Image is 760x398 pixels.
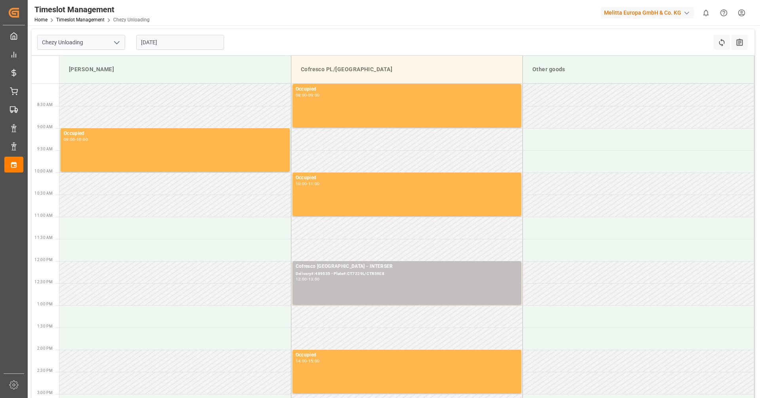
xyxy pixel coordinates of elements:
button: show 0 new notifications [697,4,715,22]
div: 10:00 [76,138,88,141]
div: Occupied [296,351,518,359]
div: - [307,277,308,281]
span: 11:30 AM [34,235,53,240]
a: Timeslot Management [56,17,104,23]
div: [PERSON_NAME] [66,62,285,77]
input: Type to search/select [37,35,125,50]
span: 10:00 AM [34,169,53,173]
div: 11:00 [308,182,320,186]
div: 12:00 [296,277,307,281]
div: 10:00 [296,182,307,186]
div: 09:00 [308,93,320,97]
div: 13:00 [308,277,320,281]
button: Help Center [715,4,733,22]
span: 12:30 PM [34,280,53,284]
button: open menu [110,36,122,49]
span: 11:00 AM [34,213,53,218]
div: Occupied [296,85,518,93]
div: Occupied [296,174,518,182]
div: Melitta Europa GmbH & Co. KG [601,7,694,19]
div: 14:00 [296,359,307,363]
span: 12:00 PM [34,258,53,262]
button: Melitta Europa GmbH & Co. KG [601,5,697,20]
div: 09:00 [64,138,75,141]
div: Timeslot Management [34,4,150,15]
input: DD-MM-YYYY [136,35,224,50]
span: 9:00 AM [37,125,53,129]
div: 08:00 [296,93,307,97]
div: Cofresco [GEOGRAPHIC_DATA] - INTERSER [296,263,518,271]
span: 2:30 PM [37,368,53,373]
span: 3:00 PM [37,390,53,395]
a: Home [34,17,47,23]
span: 1:00 PM [37,302,53,306]
div: Other goods [529,62,748,77]
div: Cofresco PL/[GEOGRAPHIC_DATA] [298,62,516,77]
div: - [307,359,308,363]
div: 15:00 [308,359,320,363]
span: 2:00 PM [37,346,53,351]
span: 1:30 PM [37,324,53,328]
div: Delivery#:489535 - Plate#:CT7229L/CTR59E8 [296,271,518,277]
div: Occupied [64,130,287,138]
span: 10:30 AM [34,191,53,195]
span: 8:30 AM [37,102,53,107]
div: - [307,182,308,186]
div: - [75,138,76,141]
div: - [307,93,308,97]
span: 9:30 AM [37,147,53,151]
